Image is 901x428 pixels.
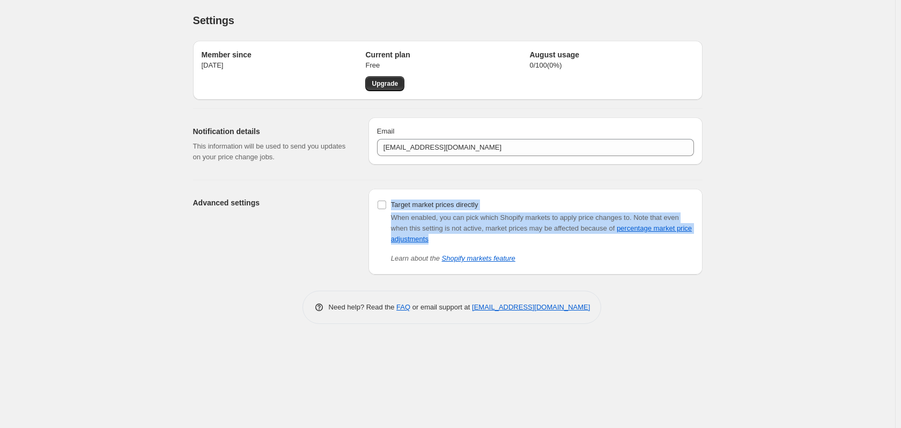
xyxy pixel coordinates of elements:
p: Free [365,60,529,71]
span: Settings [193,14,234,26]
h2: August usage [529,49,693,60]
h2: Advanced settings [193,197,351,208]
p: This information will be used to send you updates on your price change jobs. [193,141,351,163]
p: 0 / 100 ( 0 %) [529,60,693,71]
h2: Notification details [193,126,351,137]
a: Shopify markets feature [442,254,515,262]
h2: Current plan [365,49,529,60]
span: When enabled, you can pick which Shopify markets to apply price changes to. [391,213,632,222]
h2: Member since [202,49,366,60]
a: [EMAIL_ADDRESS][DOMAIN_NAME] [472,303,590,311]
span: Email [377,127,395,135]
a: Upgrade [365,76,404,91]
a: FAQ [396,303,410,311]
span: Upgrade [372,79,398,88]
span: Note that even when this setting is not active, market prices may be affected because of [391,213,692,243]
span: Target market prices directly [391,201,478,209]
span: Need help? Read the [329,303,397,311]
p: [DATE] [202,60,366,71]
span: or email support at [410,303,472,311]
i: Learn about the [391,254,515,262]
